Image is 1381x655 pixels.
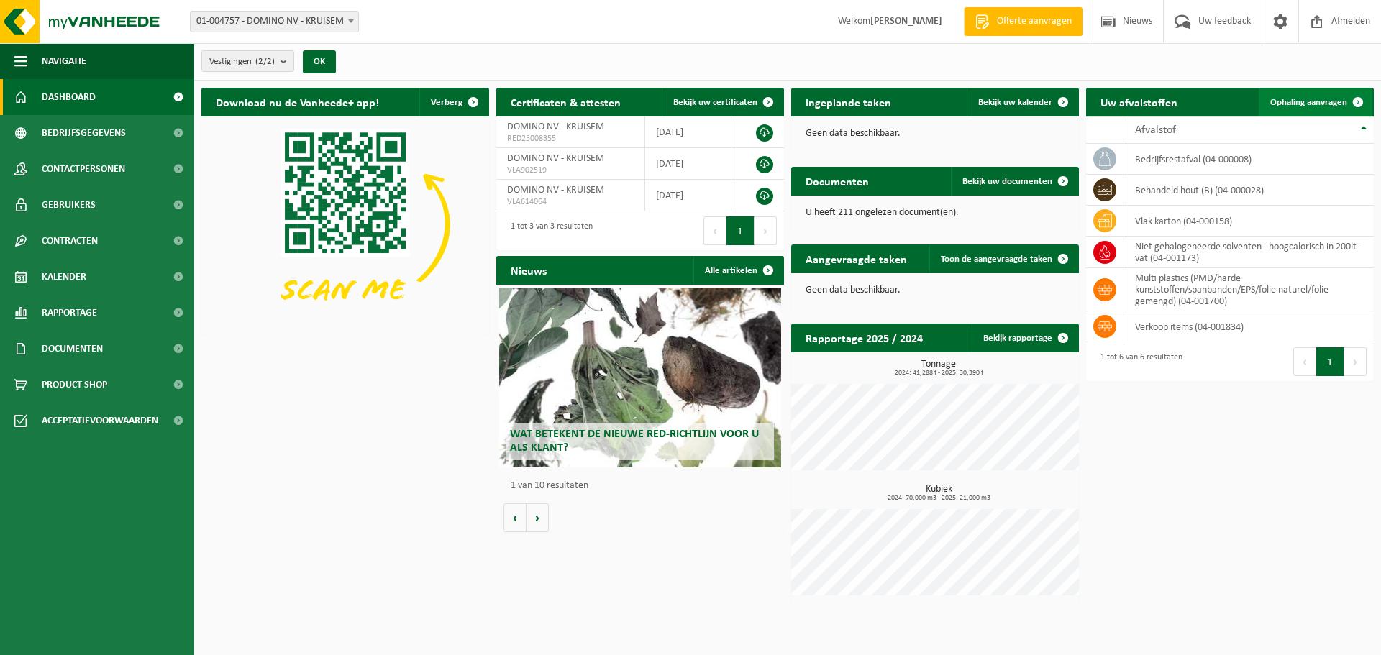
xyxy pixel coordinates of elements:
a: Alle artikelen [693,256,783,285]
span: Kalender [42,259,86,295]
span: Ophaling aanvragen [1270,98,1347,107]
span: RED25008355 [507,133,634,145]
button: 1 [726,216,755,245]
span: Vestigingen [209,51,275,73]
td: behandeld hout (B) (04-000028) [1124,175,1374,206]
a: Wat betekent de nieuwe RED-richtlijn voor u als klant? [499,288,781,467]
span: 2024: 70,000 m3 - 2025: 21,000 m3 [798,495,1079,502]
span: Documenten [42,331,103,367]
span: Navigatie [42,43,86,79]
h2: Rapportage 2025 / 2024 [791,324,937,352]
span: Bedrijfsgegevens [42,115,126,151]
td: [DATE] [645,148,731,180]
span: 2024: 41,288 t - 2025: 30,390 t [798,370,1079,377]
span: Verberg [431,98,462,107]
h3: Kubiek [798,485,1079,502]
p: Geen data beschikbaar. [806,285,1065,296]
button: Vorige [503,503,527,532]
a: Bekijk rapportage [972,324,1077,352]
span: Dashboard [42,79,96,115]
button: Verberg [419,88,488,116]
a: Toon de aangevraagde taken [929,244,1077,273]
span: Acceptatievoorwaarden [42,403,158,439]
td: verkoop items (04-001834) [1124,311,1374,342]
span: 01-004757 - DOMINO NV - KRUISEM [190,11,359,32]
td: niet gehalogeneerde solventen - hoogcalorisch in 200lt-vat (04-001173) [1124,237,1374,268]
a: Ophaling aanvragen [1259,88,1372,116]
h3: Tonnage [798,359,1079,377]
h2: Nieuws [496,256,561,284]
span: VLA614064 [507,196,634,208]
td: bedrijfsrestafval (04-000008) [1124,144,1374,175]
span: Wat betekent de nieuwe RED-richtlijn voor u als klant? [510,429,759,454]
span: 01-004757 - DOMINO NV - KRUISEM [191,12,358,32]
count: (2/2) [255,57,275,66]
span: Bekijk uw certificaten [673,98,757,107]
span: Bekijk uw kalender [978,98,1052,107]
span: Afvalstof [1135,124,1176,136]
button: Vestigingen(2/2) [201,50,294,72]
h2: Documenten [791,167,883,195]
td: multi plastics (PMD/harde kunststoffen/spanbanden/EPS/folie naturel/folie gemengd) (04-001700) [1124,268,1374,311]
a: Bekijk uw kalender [967,88,1077,116]
h2: Download nu de Vanheede+ app! [201,88,393,116]
p: U heeft 211 ongelezen document(en). [806,208,1065,218]
span: Rapportage [42,295,97,331]
span: Gebruikers [42,187,96,223]
button: Previous [703,216,726,245]
span: DOMINO NV - KRUISEM [507,185,604,196]
span: Bekijk uw documenten [962,177,1052,186]
img: Download de VHEPlus App [201,116,489,332]
a: Bekijk uw certificaten [662,88,783,116]
p: Geen data beschikbaar. [806,129,1065,139]
button: OK [303,50,336,73]
span: DOMINO NV - KRUISEM [507,122,604,132]
button: Next [755,216,777,245]
span: Product Shop [42,367,107,403]
div: 1 tot 6 van 6 resultaten [1093,346,1182,377]
span: Toon de aangevraagde taken [941,255,1052,264]
p: 1 van 10 resultaten [511,481,777,491]
button: Volgende [527,503,549,532]
button: Next [1344,347,1367,376]
span: Contactpersonen [42,151,125,187]
span: VLA902519 [507,165,634,176]
h2: Aangevraagde taken [791,244,921,272]
div: 1 tot 3 van 3 resultaten [503,215,593,247]
h2: Certificaten & attesten [496,88,635,116]
span: DOMINO NV - KRUISEM [507,153,604,164]
td: [DATE] [645,116,731,148]
span: Offerte aanvragen [993,14,1075,29]
button: 1 [1316,347,1344,376]
a: Offerte aanvragen [964,7,1083,36]
a: Bekijk uw documenten [951,167,1077,196]
td: [DATE] [645,180,731,211]
h2: Ingeplande taken [791,88,906,116]
span: Contracten [42,223,98,259]
strong: [PERSON_NAME] [870,16,942,27]
td: vlak karton (04-000158) [1124,206,1374,237]
button: Previous [1293,347,1316,376]
h2: Uw afvalstoffen [1086,88,1192,116]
